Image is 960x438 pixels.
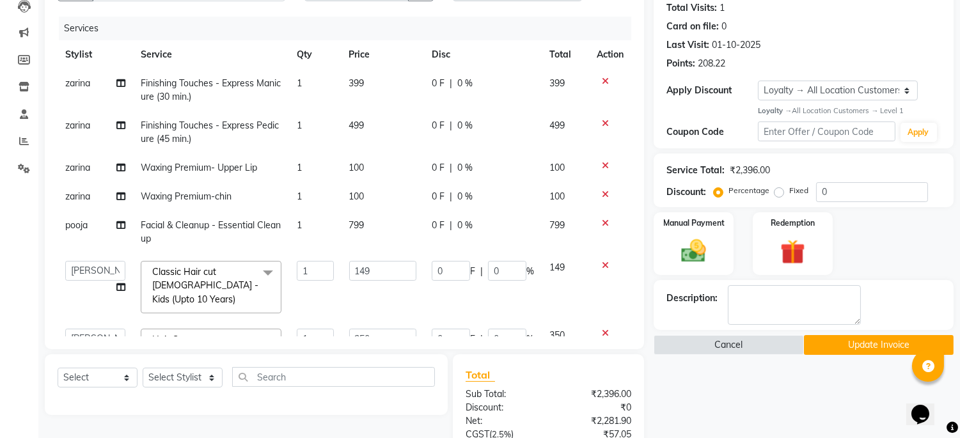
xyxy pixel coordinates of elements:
[235,293,241,305] a: x
[666,20,719,33] div: Card on file:
[730,164,770,177] div: ₹2,396.00
[58,40,133,69] th: Stylist
[712,38,760,52] div: 01-10-2025
[342,40,424,69] th: Price
[65,191,90,202] span: zarina
[771,217,815,229] label: Redemption
[549,387,641,401] div: ₹2,396.00
[450,161,452,175] span: |
[526,265,534,278] span: %
[456,414,549,428] div: Net:
[450,190,452,203] span: |
[758,106,792,115] strong: Loyalty →
[457,119,473,132] span: 0 %
[349,191,365,202] span: 100
[470,265,475,278] span: F
[141,191,232,202] span: Waxing Premium-chin
[152,334,258,386] span: Hair Care [DEMOGRAPHIC_DATA] - Hairwash & Conditioning (Advance)
[666,185,706,199] div: Discount:
[349,162,365,173] span: 100
[456,401,549,414] div: Discount:
[549,262,565,273] span: 149
[549,401,641,414] div: ₹0
[666,57,695,70] div: Points:
[666,125,758,139] div: Coupon Code
[141,219,281,244] span: Facial & Cleanup - Essential Cleanup
[349,77,365,89] span: 399
[424,40,542,69] th: Disc
[789,185,808,196] label: Fixed
[773,237,813,268] img: _gift.svg
[457,219,473,232] span: 0 %
[466,368,495,382] span: Total
[457,161,473,175] span: 0 %
[804,335,954,355] button: Update Invoice
[450,119,452,132] span: |
[666,1,717,15] div: Total Visits:
[666,84,758,97] div: Apply Discount
[297,219,302,231] span: 1
[457,77,473,90] span: 0 %
[65,77,90,89] span: zarina
[549,329,565,341] span: 350
[758,106,941,116] div: All Location Customers → Level 1
[450,219,452,232] span: |
[721,20,727,33] div: 0
[297,77,302,89] span: 1
[698,57,725,70] div: 208.22
[65,219,88,231] span: pooja
[549,414,641,428] div: ₹2,281.90
[906,387,947,425] iframe: chat widget
[720,1,725,15] div: 1
[728,185,769,196] label: Percentage
[432,161,445,175] span: 0 F
[673,237,714,265] img: _cash.svg
[432,219,445,232] span: 0 F
[470,332,475,346] span: F
[549,120,565,131] span: 499
[480,265,483,278] span: |
[456,387,549,401] div: Sub Total:
[654,335,803,355] button: Cancel
[141,162,257,173] span: Waxing Premium- Upper Lip
[65,120,90,131] span: zarina
[663,217,725,229] label: Manual Payment
[758,121,895,141] input: Enter Offer / Coupon Code
[297,162,302,173] span: 1
[549,191,565,202] span: 100
[450,77,452,90] span: |
[666,38,709,52] div: Last Visit:
[549,77,565,89] span: 399
[542,40,589,69] th: Total
[152,266,258,305] span: Classic Hair cut [DEMOGRAPHIC_DATA] - Kids (Upto 10 Years)
[549,162,565,173] span: 100
[349,120,365,131] span: 499
[349,219,365,231] span: 799
[666,292,718,305] div: Description:
[666,164,725,177] div: Service Total:
[297,191,302,202] span: 1
[141,77,281,102] span: Finishing Touches - Express Manicure (30 min.)
[526,332,534,346] span: %
[549,219,565,231] span: 799
[133,40,289,69] th: Service
[141,120,279,145] span: Finishing Touches - Express Pedicure (45 min.)
[432,119,445,132] span: 0 F
[432,190,445,203] span: 0 F
[289,40,341,69] th: Qty
[901,123,937,142] button: Apply
[232,367,435,387] input: Search
[59,17,641,40] div: Services
[65,162,90,173] span: zarina
[297,120,302,131] span: 1
[432,77,445,90] span: 0 F
[457,190,473,203] span: 0 %
[480,332,483,346] span: |
[589,40,631,69] th: Action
